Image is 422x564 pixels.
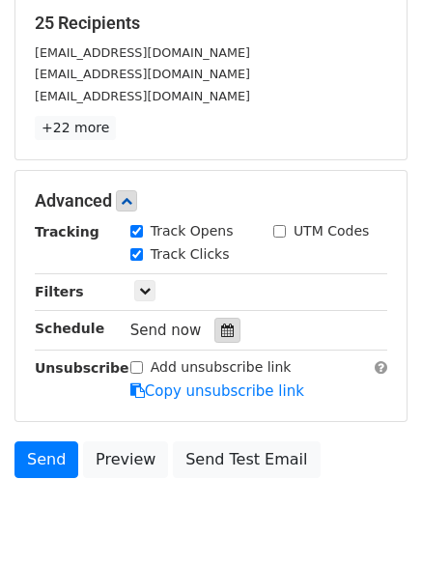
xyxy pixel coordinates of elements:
label: Track Clicks [151,244,230,265]
label: Track Opens [151,221,234,241]
label: UTM Codes [294,221,369,241]
iframe: Chat Widget [325,471,422,564]
h5: 25 Recipients [35,13,387,34]
a: Send Test Email [173,441,320,478]
a: Copy unsubscribe link [130,382,304,400]
span: Send now [130,322,202,339]
h5: Advanced [35,190,387,211]
strong: Schedule [35,321,104,336]
a: Preview [83,441,168,478]
label: Add unsubscribe link [151,357,292,378]
small: [EMAIL_ADDRESS][DOMAIN_NAME] [35,89,250,103]
strong: Filters [35,284,84,299]
small: [EMAIL_ADDRESS][DOMAIN_NAME] [35,67,250,81]
strong: Tracking [35,224,99,240]
a: Send [14,441,78,478]
small: [EMAIL_ADDRESS][DOMAIN_NAME] [35,45,250,60]
a: +22 more [35,116,116,140]
strong: Unsubscribe [35,360,129,376]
